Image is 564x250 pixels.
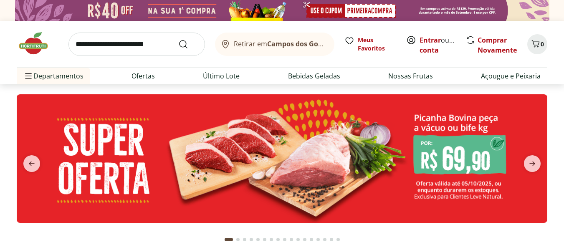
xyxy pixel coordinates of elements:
[288,230,295,250] button: Go to page 10 from fs-carousel
[261,230,268,250] button: Go to page 6 from fs-carousel
[234,40,326,48] span: Retirar em
[17,155,47,172] button: previous
[315,230,321,250] button: Go to page 14 from fs-carousel
[203,71,240,81] a: Último Lote
[388,71,433,81] a: Nossas Frutas
[267,39,419,48] b: Campos dos Goytacazes/[GEOGRAPHIC_DATA]
[255,230,261,250] button: Go to page 5 from fs-carousel
[481,71,541,81] a: Açougue e Peixaria
[241,230,248,250] button: Go to page 3 from fs-carousel
[420,35,457,55] span: ou
[281,230,288,250] button: Go to page 9 from fs-carousel
[527,34,547,54] button: Carrinho
[288,71,340,81] a: Bebidas Geladas
[17,94,547,223] img: super oferta
[335,230,341,250] button: Go to page 17 from fs-carousel
[223,230,235,250] button: Current page from fs-carousel
[301,230,308,250] button: Go to page 12 from fs-carousel
[23,66,83,86] span: Departamentos
[248,230,255,250] button: Go to page 4 from fs-carousel
[344,36,396,53] a: Meus Favoritos
[268,230,275,250] button: Go to page 7 from fs-carousel
[541,40,544,48] span: 0
[17,31,58,56] img: Hortifruti
[420,35,465,55] a: Criar conta
[420,35,441,45] a: Entrar
[328,230,335,250] button: Go to page 16 from fs-carousel
[23,66,33,86] button: Menu
[308,230,315,250] button: Go to page 13 from fs-carousel
[295,230,301,250] button: Go to page 11 from fs-carousel
[215,33,334,56] button: Retirar emCampos dos Goytacazes/[GEOGRAPHIC_DATA]
[517,155,547,172] button: next
[478,35,517,55] a: Comprar Novamente
[235,230,241,250] button: Go to page 2 from fs-carousel
[358,36,396,53] span: Meus Favoritos
[275,230,281,250] button: Go to page 8 from fs-carousel
[321,230,328,250] button: Go to page 15 from fs-carousel
[132,71,155,81] a: Ofertas
[68,33,205,56] input: search
[178,39,198,49] button: Submit Search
